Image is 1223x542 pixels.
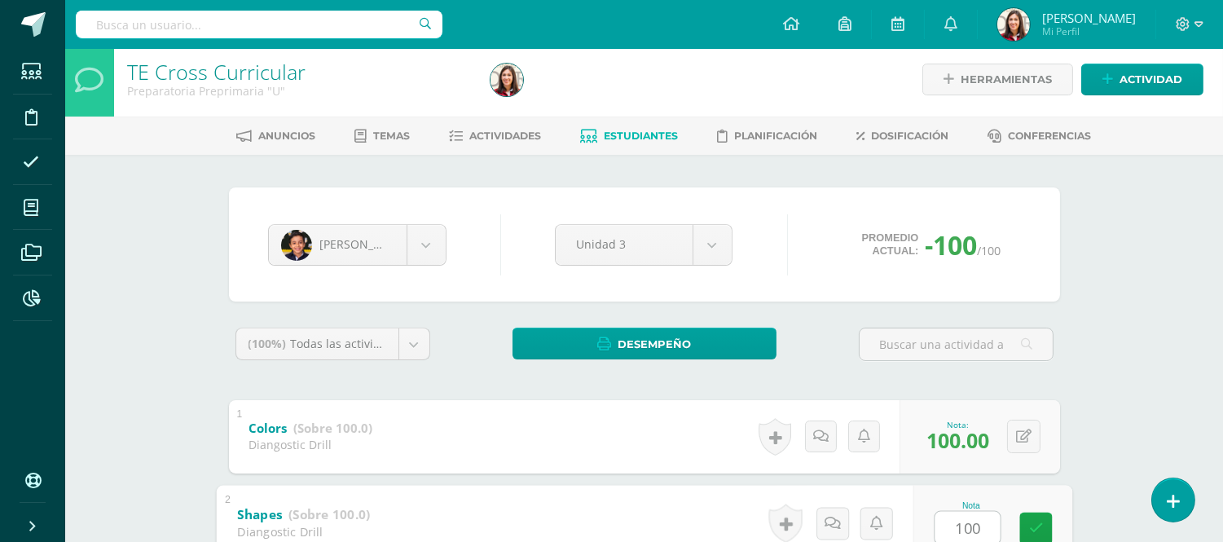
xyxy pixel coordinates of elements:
[1042,24,1136,38] span: Mi Perfil
[294,420,373,436] strong: (Sobre 100.0)
[961,64,1052,95] span: Herramientas
[556,225,732,265] a: Unidad 3
[237,501,370,527] a: Shapes (Sobre 100.0)
[618,329,691,359] span: Desempeño
[734,130,817,142] span: Planificación
[576,225,672,263] span: Unidad 3
[258,130,315,142] span: Anuncios
[604,130,678,142] span: Estudiantes
[281,230,312,261] img: 960cf5c47805573fd3dc2af5edaed993.png
[922,64,1073,95] a: Herramientas
[469,130,541,142] span: Actividades
[127,83,471,99] div: Preparatoria Preprimaria 'U'
[269,225,446,265] a: [PERSON_NAME]
[237,523,370,540] div: Diangostic Drill
[988,123,1091,149] a: Conferencias
[925,227,977,262] span: -100
[1081,64,1203,95] a: Actividad
[249,336,287,351] span: (100%)
[288,505,370,522] strong: (Sobre 100.0)
[249,420,288,436] b: Colors
[977,243,1001,258] span: /100
[860,328,1053,360] input: Buscar una actividad aquí...
[236,123,315,149] a: Anuncios
[871,130,948,142] span: Dosificación
[249,416,373,442] a: Colors (Sobre 100.0)
[1120,64,1182,95] span: Actividad
[354,123,410,149] a: Temas
[997,8,1030,41] img: 7f0a03d709fdbe87b17eaa2394b75382.png
[717,123,817,149] a: Planificación
[373,130,410,142] span: Temas
[236,328,429,359] a: (100%)Todas las actividades de esta unidad
[580,123,678,149] a: Estudiantes
[449,123,541,149] a: Actividades
[127,60,471,83] h1: TE Cross Curricular
[1008,130,1091,142] span: Conferencias
[237,505,282,522] b: Shapes
[127,58,306,86] a: TE Cross Curricular
[862,231,919,258] span: Promedio actual:
[934,501,1008,510] div: Nota
[249,437,373,452] div: Diangostic Drill
[491,64,523,96] img: 7f0a03d709fdbe87b17eaa2394b75382.png
[926,419,989,430] div: Nota:
[513,328,776,359] a: Desempeño
[291,336,493,351] span: Todas las actividades de esta unidad
[320,236,411,252] span: [PERSON_NAME]
[856,123,948,149] a: Dosificación
[1042,10,1136,26] span: [PERSON_NAME]
[926,426,989,454] span: 100.00
[76,11,442,38] input: Busca un usuario...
